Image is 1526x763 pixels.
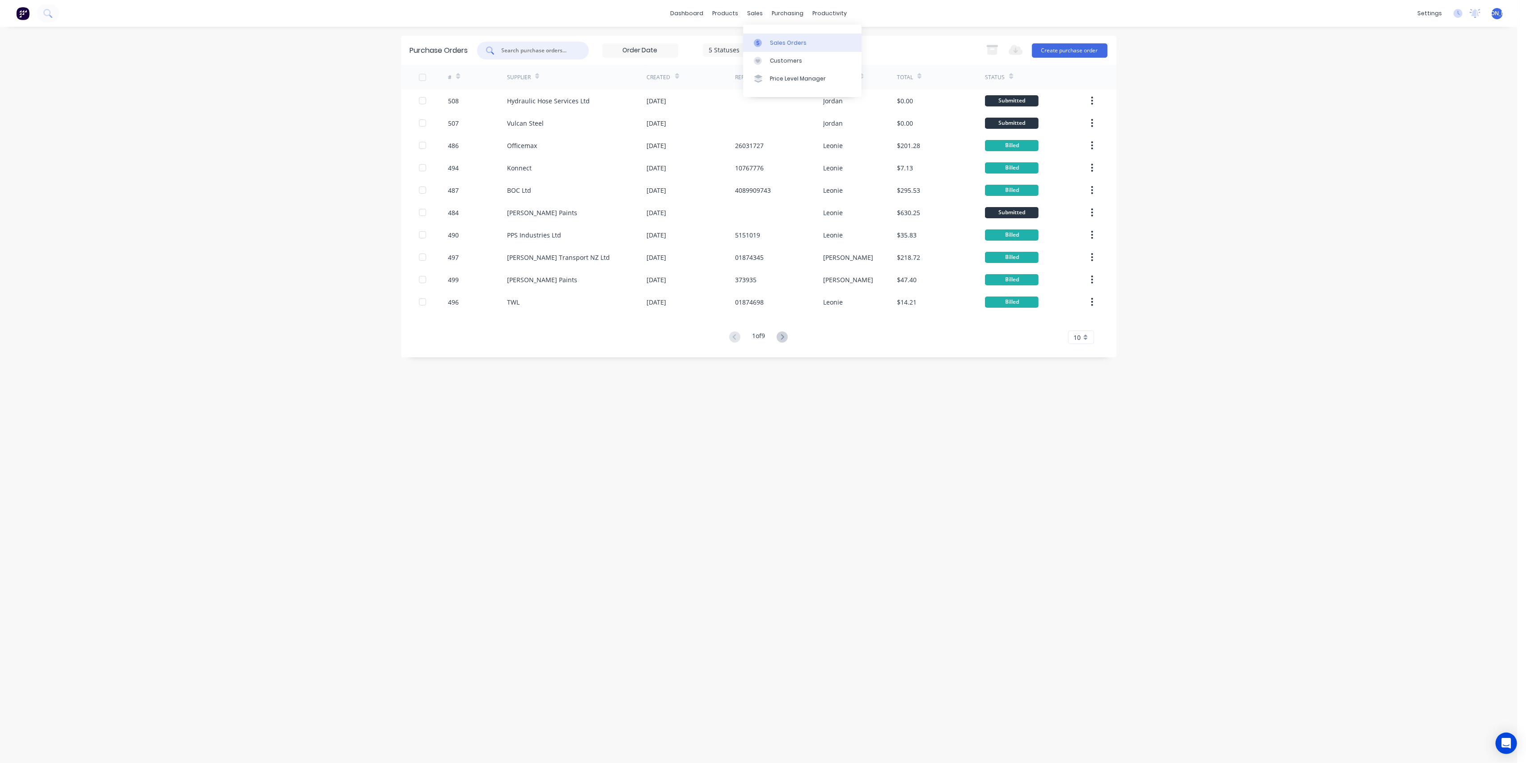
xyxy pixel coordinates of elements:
div: Billed [985,185,1039,196]
div: Vulcan Steel [507,119,544,128]
div: Leonie [823,186,843,195]
div: [DATE] [647,253,667,262]
div: products [708,7,743,20]
div: purchasing [767,7,808,20]
input: Order Date [603,44,678,57]
div: settings [1413,7,1446,20]
div: [DATE] [647,96,667,106]
div: Leonie [823,163,843,173]
div: Billed [985,297,1039,308]
div: 5151019 [735,230,760,240]
div: Billed [985,229,1039,241]
div: 486 [448,141,459,150]
div: 508 [448,96,459,106]
div: [PERSON_NAME] Transport NZ Ltd [507,253,610,262]
div: 5 Statuses [709,45,773,55]
div: [PERSON_NAME] Paints [507,208,577,217]
span: [PERSON_NAME] [1476,9,1518,17]
div: [DATE] [647,275,667,284]
div: Submitted [985,118,1039,129]
div: 490 [448,230,459,240]
div: Open Intercom Messenger [1496,733,1517,754]
div: 487 [448,186,459,195]
div: $201.28 [897,141,920,150]
div: Billed [985,140,1039,151]
div: 26031727 [735,141,764,150]
div: [PERSON_NAME] Paints [507,275,577,284]
div: [PERSON_NAME] [823,253,873,262]
div: Customers [770,57,802,65]
div: Leonie [823,141,843,150]
div: $218.72 [897,253,920,262]
div: Total [897,73,913,81]
div: 484 [448,208,459,217]
a: Sales Orders [743,34,862,51]
div: Leonie [823,297,843,307]
div: Jordan [823,96,843,106]
div: Leonie [823,208,843,217]
div: 373935 [735,275,757,284]
div: [DATE] [647,297,667,307]
div: [DATE] [647,230,667,240]
div: [DATE] [647,208,667,217]
div: PPS Industries Ltd [507,230,561,240]
div: 497 [448,253,459,262]
div: Leonie [823,230,843,240]
div: Officemax [507,141,537,150]
div: Submitted [985,95,1039,106]
div: 10767776 [735,163,764,173]
input: Search purchase orders... [501,46,575,55]
div: [DATE] [647,119,667,128]
div: Billed [985,252,1039,263]
div: Billed [985,162,1039,174]
a: Customers [743,52,862,70]
div: 499 [448,275,459,284]
div: Status [985,73,1005,81]
div: Konnect [507,163,532,173]
div: $630.25 [897,208,920,217]
button: Create purchase order [1032,43,1108,58]
div: Jordan [823,119,843,128]
img: Factory [16,7,30,20]
div: Reference [735,73,764,81]
div: 494 [448,163,459,173]
div: BOC Ltd [507,186,531,195]
div: Submitted [985,207,1039,218]
div: 01874698 [735,297,764,307]
div: TWL [507,297,520,307]
div: $14.21 [897,297,917,307]
div: [DATE] [647,186,667,195]
div: Price Level Manager [770,75,826,83]
div: [PERSON_NAME] [823,275,873,284]
a: dashboard [666,7,708,20]
div: 496 [448,297,459,307]
div: [DATE] [647,163,667,173]
div: 1 of 9 [752,331,765,344]
div: 507 [448,119,459,128]
div: Supplier [507,73,531,81]
div: 01874345 [735,253,764,262]
div: Hydraulic Hose Services Ltd [507,96,590,106]
div: # [448,73,452,81]
span: 10 [1074,333,1081,342]
div: $295.53 [897,186,920,195]
div: Billed [985,274,1039,285]
div: Created [647,73,671,81]
div: $0.00 [897,119,913,128]
div: $47.40 [897,275,917,284]
a: Price Level Manager [743,70,862,88]
div: sales [743,7,767,20]
div: Purchase Orders [410,45,468,56]
div: productivity [808,7,851,20]
div: [DATE] [647,141,667,150]
div: $35.83 [897,230,917,240]
div: 4089909743 [735,186,771,195]
div: Sales Orders [770,39,807,47]
div: $7.13 [897,163,913,173]
div: $0.00 [897,96,913,106]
